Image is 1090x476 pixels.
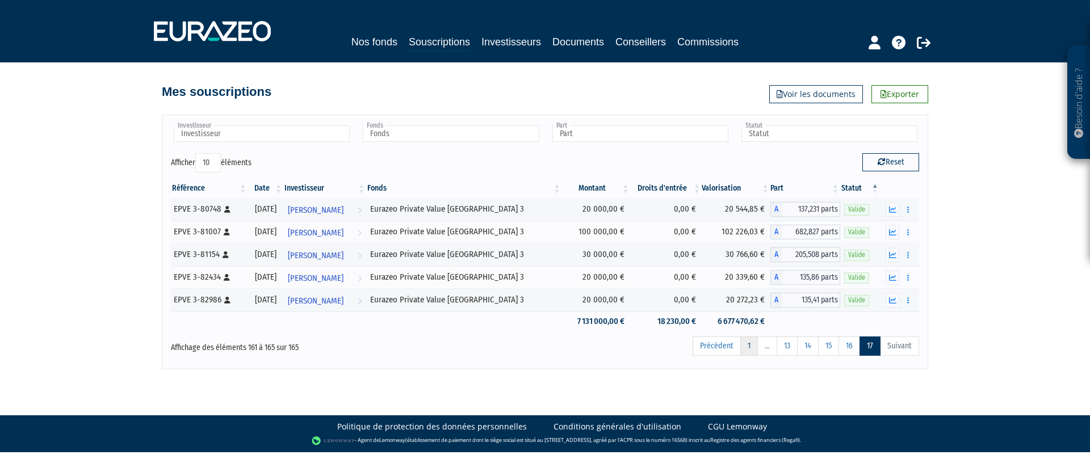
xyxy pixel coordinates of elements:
[770,225,782,239] span: A
[358,268,362,289] i: Voir l'investisseur
[630,179,702,198] th: Droits d'entrée: activer pour trier la colonne par ordre croissant
[283,243,366,266] a: [PERSON_NAME]
[154,21,271,41] img: 1732889491-logotype_eurazeo_blanc_rvb.png
[770,293,782,307] span: A
[288,200,343,221] span: [PERSON_NAME]
[770,247,840,262] div: A - Eurazeo Private Value Europe 3
[195,153,221,172] select: Afficheréléments
[770,270,782,285] span: A
[171,153,251,172] label: Afficher éléments
[871,85,928,103] a: Exporter
[248,179,283,198] th: Date: activer pour trier la colonne par ordre croissant
[770,247,782,262] span: A
[615,34,666,50] a: Conseillers
[770,225,840,239] div: A - Eurazeo Private Value Europe 3
[782,247,840,262] span: 205,508 parts
[171,335,473,353] div: Affichage des éléments 161 à 165 sur 165
[409,34,470,52] a: Souscriptions
[251,226,279,238] div: [DATE]
[370,248,557,260] div: Eurazeo Private Value [GEOGRAPHIC_DATA] 3
[162,85,271,99] h4: Mes souscriptions
[710,436,800,444] a: Registre des agents financiers (Regafi)
[561,311,630,331] td: 7 131 000,00 €
[251,248,279,260] div: [DATE]
[769,85,863,103] a: Voir les documents
[370,294,557,306] div: Eurazeo Private Value [GEOGRAPHIC_DATA] 3
[224,229,230,235] i: [Français] Personne physique
[702,311,770,331] td: 6 677 470,62 €
[708,421,767,432] a: CGU Lemonway
[770,179,840,198] th: Part: activer pour trier la colonne par ordre croissant
[862,153,919,171] button: Reset
[288,268,343,289] span: [PERSON_NAME]
[370,203,557,215] div: Eurazeo Private Value [GEOGRAPHIC_DATA] 3
[288,222,343,243] span: [PERSON_NAME]
[561,221,630,243] td: 100 000,00 €
[561,243,630,266] td: 30 000,00 €
[283,179,366,198] th: Investisseur: activer pour trier la colonne par ordre croissant
[283,289,366,311] a: [PERSON_NAME]
[174,226,244,238] div: EPVE 3-81007
[844,295,869,306] span: Valide
[379,436,405,444] a: Lemonway
[782,202,840,217] span: 137,231 parts
[251,271,279,283] div: [DATE]
[693,336,741,356] a: Précédent
[844,204,869,215] span: Valide
[288,245,343,266] span: [PERSON_NAME]
[777,336,798,356] a: 13
[370,271,557,283] div: Eurazeo Private Value [GEOGRAPHIC_DATA] 3
[370,226,557,238] div: Eurazeo Private Value [GEOGRAPHIC_DATA] 3
[561,289,630,311] td: 20 000,00 €
[358,290,362,311] i: Voir l'investisseur
[702,289,770,311] td: 20 272,23 €
[288,290,343,311] span: [PERSON_NAME]
[251,203,279,215] div: [DATE]
[283,221,366,243] a: [PERSON_NAME]
[630,243,702,266] td: 0,00 €
[702,179,770,198] th: Valorisation: activer pour trier la colonne par ordre croissant
[251,294,279,306] div: [DATE]
[782,293,840,307] span: 135,41 parts
[358,245,362,266] i: Voir l'investisseur
[481,34,541,50] a: Investisseurs
[782,225,840,239] span: 682,827 parts
[224,297,230,304] i: [Français] Personne physique
[554,421,681,432] a: Conditions générales d'utilisation
[171,179,248,198] th: Référence : activer pour trier la colonne par ordre croissant
[11,435,1079,446] div: - Agent de (établissement de paiement dont le siège social est situé au [STREET_ADDRESS], agréé p...
[630,266,702,289] td: 0,00 €
[702,266,770,289] td: 20 339,60 €
[860,336,881,356] a: 17
[630,311,702,331] td: 18 230,00 €
[366,179,561,198] th: Fonds: activer pour trier la colonne par ordre croissant
[782,270,840,285] span: 135,86 parts
[770,202,840,217] div: A - Eurazeo Private Value Europe 3
[702,243,770,266] td: 30 766,60 €
[770,293,840,307] div: A - Eurazeo Private Value Europe 3
[552,34,604,50] a: Documents
[630,198,702,221] td: 0,00 €
[630,221,702,243] td: 0,00 €
[1072,52,1085,154] p: Besoin d'aide ?
[630,289,702,311] td: 0,00 €
[358,222,362,243] i: Voir l'investisseur
[283,198,366,221] a: [PERSON_NAME]
[561,198,630,221] td: 20 000,00 €
[358,200,362,221] i: Voir l'investisseur
[351,34,397,50] a: Nos fonds
[740,336,758,356] a: 1
[839,336,860,356] a: 16
[797,336,819,356] a: 14
[224,206,230,213] i: [Français] Personne physique
[844,250,869,260] span: Valide
[312,435,355,446] img: logo-lemonway.png
[702,198,770,221] td: 20 544,85 €
[174,248,244,260] div: EPVE 3-81154
[844,272,869,283] span: Valide
[561,266,630,289] td: 20 000,00 €
[840,179,880,198] th: Statut : activer pour trier la colonne par ordre d&eacute;croissant
[224,274,230,281] i: [Français] Personne physique
[677,34,739,50] a: Commissions
[174,271,244,283] div: EPVE 3-82434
